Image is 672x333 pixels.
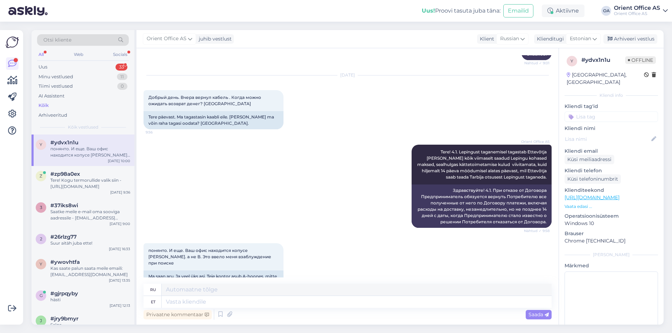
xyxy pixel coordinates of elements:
div: [DATE] 16:33 [109,246,130,252]
div: Arhiveeri vestlus [603,34,657,44]
span: z [40,173,42,179]
div: Orient Office AS [614,11,660,16]
input: Lisa nimi [565,135,650,143]
span: #gjrpqyby [50,290,78,297]
div: Selge [50,322,130,328]
span: j [40,318,42,323]
span: #jry9bmyr [50,316,78,322]
a: [URL][DOMAIN_NAME] [565,194,619,201]
span: #37iks8wi [50,202,78,209]
span: #26rlzg77 [50,234,77,240]
div: понянто. И еще. Ваш офис находится копусе [PERSON_NAME]. а не В. Это ввело меня взаблуждение при ... [50,146,130,158]
div: ru [150,284,156,296]
span: Estonian [570,35,591,43]
span: y [40,142,42,147]
div: Kas saate palun saata meile emaili: [EMAIL_ADDRESS][DOMAIN_NAME] [50,265,130,278]
div: [PERSON_NAME] [565,252,658,258]
div: et [151,296,155,308]
div: Minu vestlused [38,73,73,80]
div: [GEOGRAPHIC_DATA], [GEOGRAPHIC_DATA] [567,71,644,86]
p: Kliendi nimi [565,125,658,132]
div: Здравствуйте! 4.1. При отказе от Договора Предприниматель обязуется вернуть Потребителю все получ... [412,184,552,228]
div: Uus [38,64,47,71]
div: Ma saan aru. Ja veel üks asi. Teie kontor asub A-hoones, mitte B-hoones. See eksitas mind otsingul. [143,270,283,289]
img: Askly Logo [6,36,19,49]
span: Saada [528,311,549,318]
div: Tere päevast. Ma tagastasin kaabli eile. [PERSON_NAME] ma võin raha tagasi oodata? [GEOGRAPHIC_DA... [143,111,283,129]
div: Küsi meiliaadressi [565,155,614,164]
div: Proovi tasuta juba täna: [422,7,500,15]
span: 3 [40,205,42,210]
span: Russian [500,35,519,43]
span: y [570,58,573,64]
span: Orient Office AS [521,139,549,144]
div: Küsi telefoninumbrit [565,174,621,184]
span: #zp98a0ex [50,171,80,177]
a: Orient Office ASOrient Office AS [614,5,668,16]
span: Kõik vestlused [68,124,98,130]
div: [DATE] 9:00 [110,221,130,226]
div: 33 [115,64,127,71]
p: Windows 10 [565,220,658,227]
div: AI Assistent [38,93,64,100]
span: #ydvx1n1u [50,139,78,146]
div: Tere! Kogu termorullide valik siin - [URL][DOMAIN_NAME] [50,177,130,190]
input: Lisa tag [565,111,658,122]
span: Tere! 4.1. Lepingust taganemisel tagastab Ettevõtja [PERSON_NAME] kõik viimaselt saadud Lepingu k... [417,149,548,180]
div: [DATE] 9:36 [110,190,130,195]
button: Emailid [503,4,533,17]
div: Socials [112,50,129,59]
div: Klienditugi [534,35,564,43]
span: 2 [40,236,42,241]
span: g [40,293,43,298]
p: Kliendi telefon [565,167,658,174]
div: [DATE] [143,72,552,78]
p: Vaata edasi ... [565,203,658,210]
div: Privaatne kommentaar [143,310,212,319]
div: [DATE] 12:13 [110,303,130,308]
div: # ydvx1n1u [581,56,625,64]
div: Orient Office AS [614,5,660,11]
span: Orient Office AS [147,35,187,43]
b: Uus! [422,7,435,14]
div: [DATE] 13:35 [109,278,130,283]
p: Kliendi tag'id [565,103,658,110]
div: [DATE] 10:00 [108,158,130,164]
div: Arhiveeritud [38,112,67,119]
span: Nähtud ✓ 9:01 [523,60,549,66]
div: Web [72,50,85,59]
p: Klienditeekond [565,187,658,194]
div: Saatke meile e-mail oma sooviga aadressile - [EMAIL_ADDRESS][DOMAIN_NAME] ning vastame teile sinn... [50,209,130,221]
div: juhib vestlust [196,35,232,43]
span: Otsi kliente [43,36,71,44]
div: Tiimi vestlused [38,83,73,90]
span: #ywovhtfa [50,259,80,265]
div: Klient [477,35,494,43]
div: 0 [117,83,127,90]
p: Kliendi email [565,147,658,155]
div: Kliendi info [565,92,658,99]
p: Brauser [565,230,658,237]
span: Offline [625,56,656,64]
span: y [40,261,42,267]
p: Operatsioonisüsteem [565,212,658,220]
div: OA [601,6,611,16]
div: Aktiivne [542,5,584,17]
div: 11 [117,73,127,80]
p: Chrome [TECHNICAL_ID] [565,237,658,245]
span: понянто. И еще. Ваш офис находится копусе [PERSON_NAME]. а не В. Это ввело меня взаблуждение при ... [148,248,272,266]
div: Suur aitäh juba ette! [50,240,130,246]
div: Kõik [38,102,49,109]
span: Добрый день. Вчера вернул кабель . Когда можно ожидать возврат денег? [GEOGRAPHIC_DATA] [148,95,262,106]
div: All [37,50,45,59]
div: hästi [50,297,130,303]
span: 9:56 [146,130,172,135]
span: Nähtud ✓ 9:58 [523,228,549,233]
p: Märkmed [565,262,658,269]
